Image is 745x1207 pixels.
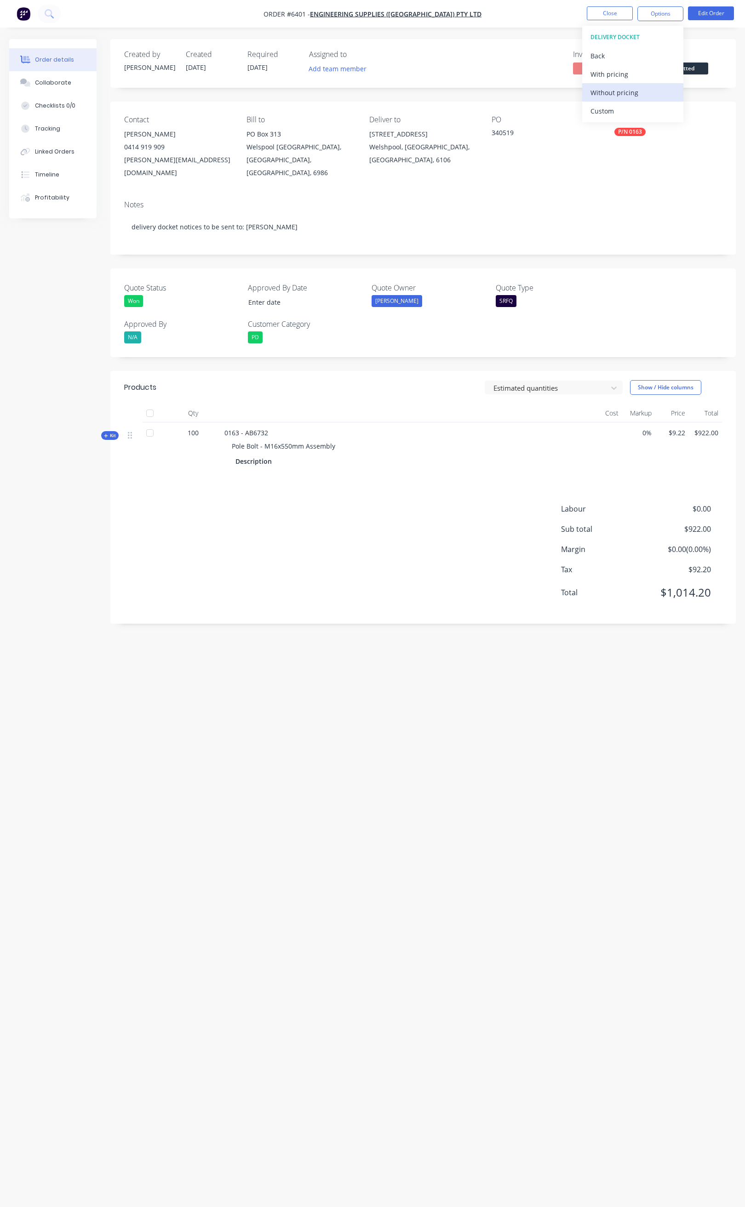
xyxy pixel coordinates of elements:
div: Welshpool, [GEOGRAPHIC_DATA], [GEOGRAPHIC_DATA], 6106 [369,141,477,166]
div: [PERSON_NAME]0414 919 909[PERSON_NAME][EMAIL_ADDRESS][DOMAIN_NAME] [124,128,232,179]
div: [STREET_ADDRESS]Welshpool, [GEOGRAPHIC_DATA], [GEOGRAPHIC_DATA], 6106 [369,128,477,166]
span: [DATE] [247,63,268,72]
div: Won [124,295,143,307]
button: Add team member [309,63,372,75]
div: Timeline [35,171,59,179]
button: Order details [9,48,97,71]
div: Custom [590,104,675,118]
div: SRFQ [496,295,516,307]
div: Cost [589,404,622,422]
div: [PERSON_NAME] [372,295,422,307]
span: $92.20 [643,564,711,575]
div: PO Box 313 [246,128,354,141]
div: [PERSON_NAME] [124,63,175,72]
label: Approved By Date [248,282,363,293]
span: [DATE] [186,63,206,72]
div: Price [655,404,689,422]
div: PO [492,115,599,124]
div: Tracking [35,125,60,133]
div: Checklists 0/0 [35,102,75,110]
button: Close [587,6,633,20]
label: Quote Owner [372,282,487,293]
span: Pole Bolt - M16x550mm Assembly [232,442,335,450]
span: $9.22 [659,428,685,438]
div: Required [247,50,298,59]
button: Edit Order [688,6,734,20]
div: Notes [124,200,722,209]
span: $922.00 [643,524,711,535]
img: Factory [17,7,30,21]
button: Tracking [9,117,97,140]
span: Order #6401 - [264,10,310,18]
span: Labour [561,503,643,514]
div: Description [235,455,275,468]
button: Linked Orders [9,140,97,163]
span: $1,014.20 [643,584,711,601]
div: 0414 919 909 [124,141,232,154]
button: Options [637,6,683,21]
div: Qty [166,404,221,422]
div: Created by [124,50,175,59]
span: Margin [561,544,643,555]
div: N/A [124,331,141,343]
div: Contact [124,115,232,124]
a: Engineering Supplies ([GEOGRAPHIC_DATA]) Pty Ltd [310,10,481,18]
div: DELIVERY DOCKET [590,31,675,43]
div: Created [186,50,236,59]
div: [PERSON_NAME] [124,128,232,141]
div: Products [124,382,156,393]
button: Show / Hide columns [630,380,701,395]
label: Quote Type [496,282,611,293]
span: 0163 - AB6732 [224,428,268,437]
label: Approved By [124,319,239,330]
span: Total [561,587,643,598]
div: Collaborate [35,79,71,87]
div: Labels [614,115,722,124]
div: Linked Orders [35,148,74,156]
button: Checklists 0/0 [9,94,97,117]
div: Invoiced [573,50,642,59]
div: Without pricing [590,86,675,99]
span: Tax [561,564,643,575]
span: Kit [104,432,116,439]
span: No [573,63,628,74]
span: $0.00 [643,503,711,514]
div: With pricing [590,68,675,81]
div: PD [248,331,263,343]
span: 100 [188,428,199,438]
div: Profitability [35,194,69,202]
div: Total [689,404,722,422]
div: 340519 [492,128,599,141]
div: Order details [35,56,74,64]
span: $0.00 ( 0.00 %) [643,544,711,555]
div: Welspool [GEOGRAPHIC_DATA], [GEOGRAPHIC_DATA], [GEOGRAPHIC_DATA], 6986 [246,141,354,179]
div: PO Box 313Welspool [GEOGRAPHIC_DATA], [GEOGRAPHIC_DATA], [GEOGRAPHIC_DATA], 6986 [246,128,354,179]
span: Sub total [561,524,643,535]
div: Back [590,49,675,63]
div: Bill to [246,115,354,124]
span: 0% [626,428,652,438]
button: Add team member [304,63,372,75]
button: Timeline [9,163,97,186]
div: delivery docket notices to be sent to: [PERSON_NAME] [124,213,722,241]
label: Quote Status [124,282,239,293]
input: Enter date [242,296,356,309]
div: Deliver to [369,115,477,124]
div: [STREET_ADDRESS] [369,128,477,141]
span: $922.00 [693,428,719,438]
button: Profitability [9,186,97,209]
div: P/N 0163 [614,128,646,136]
label: Customer Category [248,319,363,330]
div: Status [653,50,722,59]
div: [PERSON_NAME][EMAIL_ADDRESS][DOMAIN_NAME] [124,154,232,179]
div: Markup [622,404,656,422]
button: Kit [101,431,119,440]
div: Assigned to [309,50,401,59]
button: Collaborate [9,71,97,94]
